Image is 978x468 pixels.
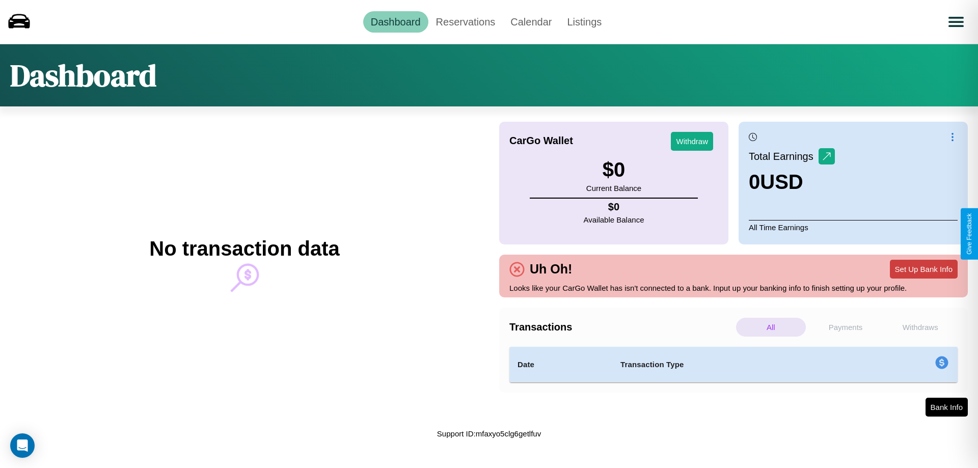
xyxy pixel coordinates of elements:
[509,281,958,295] p: Looks like your CarGo Wallet has isn't connected to a bank. Input up your banking info to finish ...
[584,213,644,227] p: Available Balance
[518,359,604,371] h4: Date
[885,318,955,337] p: Withdraws
[966,213,973,255] div: Give Feedback
[503,11,559,33] a: Calendar
[942,8,970,36] button: Open menu
[437,427,541,441] p: Support ID: mfaxyo5clg6getlfuv
[584,201,644,213] h4: $ 0
[926,398,968,417] button: Bank Info
[749,171,835,194] h3: 0 USD
[749,220,958,234] p: All Time Earnings
[10,433,35,458] div: Open Intercom Messenger
[525,262,577,277] h4: Uh Oh!
[149,237,339,260] h2: No transaction data
[749,147,819,166] p: Total Earnings
[559,11,609,33] a: Listings
[890,260,958,279] button: Set Up Bank Info
[620,359,852,371] h4: Transaction Type
[509,321,733,333] h4: Transactions
[428,11,503,33] a: Reservations
[10,54,156,96] h1: Dashboard
[363,11,428,33] a: Dashboard
[811,318,881,337] p: Payments
[509,135,573,147] h4: CarGo Wallet
[586,158,641,181] h3: $ 0
[736,318,806,337] p: All
[509,347,958,382] table: simple table
[586,181,641,195] p: Current Balance
[671,132,713,151] button: Withdraw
